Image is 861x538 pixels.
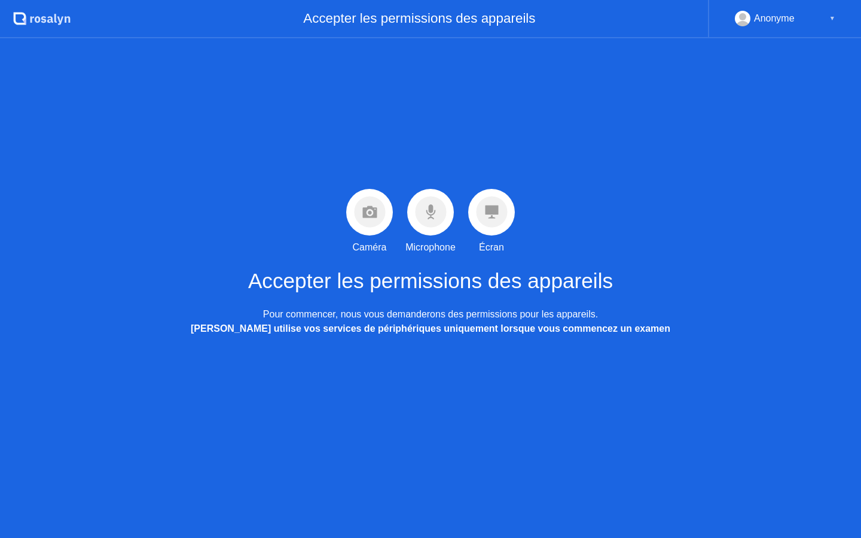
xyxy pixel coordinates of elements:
h1: Accepter les permissions des appareils [248,265,613,297]
div: Anonyme [754,11,795,26]
div: Caméra [353,240,387,255]
div: ▼ [829,11,835,26]
div: Pour commencer, nous vous demanderons des permissions pour les appareils. [191,307,670,336]
b: [PERSON_NAME] utilise vos services de périphériques uniquement lorsque vous commencez un examen [191,323,670,334]
div: Écran [479,240,504,255]
div: Microphone [405,240,456,255]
